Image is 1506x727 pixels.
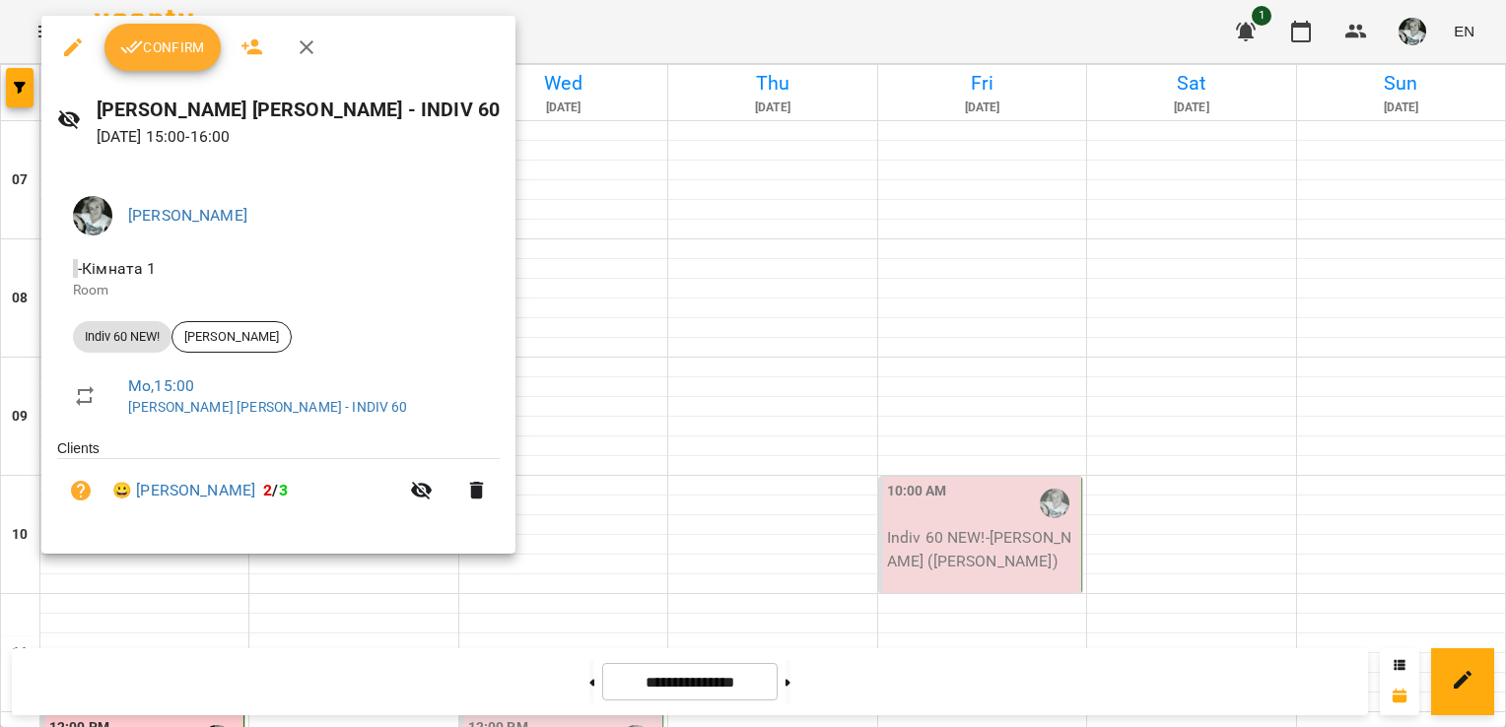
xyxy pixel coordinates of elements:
button: Confirm [104,24,221,71]
ul: Clients [57,438,500,530]
p: Room [73,281,484,300]
a: 😀 [PERSON_NAME] [112,479,255,502]
span: Indiv 60 NEW! [73,328,171,346]
span: [PERSON_NAME] [172,328,291,346]
span: 2 [263,481,272,499]
span: Confirm [120,35,205,59]
button: Unpaid. Bill the attendance? [57,467,104,514]
span: - Кімната 1 [73,259,161,278]
span: 3 [279,481,288,499]
b: / [263,481,287,499]
p: [DATE] 15:00 - 16:00 [97,125,501,149]
a: Mo , 15:00 [128,376,194,395]
a: [PERSON_NAME] [PERSON_NAME] - INDIV 60 [128,399,408,415]
a: [PERSON_NAME] [128,206,247,225]
img: b75cef4f264af7a34768568bb4385639.jpg [73,196,112,235]
h6: [PERSON_NAME] [PERSON_NAME] - INDIV 60 [97,95,501,125]
div: [PERSON_NAME] [171,321,292,353]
